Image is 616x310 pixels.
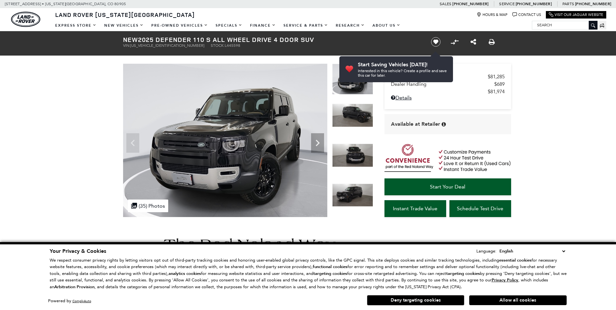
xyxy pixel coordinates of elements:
a: Instant Trade Value [384,200,446,217]
span: [US_VEHICLE_IDENTIFICATION_NUMBER] [130,43,204,48]
a: ComplyAuto [72,299,91,303]
a: MSRP $81,285 [391,74,505,80]
a: land-rover [11,12,40,27]
a: Dealer Handling $689 [391,81,505,87]
a: Contact Us [512,12,541,17]
span: MSRP [391,74,488,80]
input: Search [532,21,597,29]
a: Share this New 2025 Defender 110 S All Wheel Drive 4 Door SUV [471,38,476,46]
a: Hours & Map [477,12,508,17]
a: Service & Parts [280,20,332,31]
span: Parts [562,2,574,6]
strong: Arbitration Provision [54,284,94,290]
strong: functional cookies [313,264,347,270]
a: About Us [369,20,404,31]
span: Service [499,2,514,6]
a: Specials [212,20,246,31]
div: (35) Photos [128,200,168,212]
strong: analytics cookies [169,271,201,277]
a: Print this New 2025 Defender 110 S All Wheel Drive 4 Door SUV [489,38,495,46]
button: Save vehicle [429,37,443,47]
img: New 2025 Santorini Black LAND ROVER S image 4 [332,184,373,207]
a: Start Your Deal [384,178,511,195]
a: Pre-Owned Vehicles [147,20,212,31]
a: [STREET_ADDRESS] • [US_STATE][GEOGRAPHIC_DATA], CO 80905 [5,2,126,6]
span: Instant Trade Value [393,205,437,212]
span: $81,285 [488,74,505,80]
a: New Vehicles [100,20,147,31]
strong: New [123,35,138,44]
div: Next [311,133,324,153]
button: Deny targeting cookies [367,295,464,305]
select: Language Select [498,248,567,255]
strong: essential cookies [499,257,532,263]
span: $81,974 [488,89,505,95]
button: Allow all cookies [469,295,567,305]
span: Available at Retailer [391,121,440,128]
span: Dealer Handling [391,81,494,87]
a: $81,974 [391,89,505,95]
a: Finance [246,20,280,31]
span: L445598 [225,43,240,48]
div: Language: [476,249,497,253]
span: Schedule Test Drive [457,205,503,212]
img: New 2025 Santorini Black LAND ROVER S image 3 [332,144,373,167]
span: Stock: [211,43,225,48]
div: Powered by [48,299,91,303]
a: Research [332,20,369,31]
a: Details [391,95,505,101]
a: Land Rover [US_STATE][GEOGRAPHIC_DATA] [51,11,199,19]
a: Privacy Policy [492,278,518,282]
div: Vehicle is in stock and ready for immediate delivery. Due to demand, availability is subject to c... [442,122,446,127]
a: EXPRESS STORE [51,20,100,31]
img: Land Rover [11,12,40,27]
a: [PHONE_NUMBER] [452,1,488,6]
span: Land Rover [US_STATE][GEOGRAPHIC_DATA] [55,11,195,19]
span: VIN: [123,43,130,48]
strong: targeting cookies [446,271,480,277]
a: Visit Our Jaguar Website [549,12,603,17]
a: [PHONE_NUMBER] [575,1,611,6]
h1: 2025 Defender 110 S All Wheel Drive 4 Door SUV [123,36,420,43]
strong: targeting cookies [313,271,347,277]
img: New 2025 Santorini Black LAND ROVER S image 1 [332,64,373,95]
button: Compare vehicle [450,37,459,47]
img: New 2025 Santorini Black LAND ROVER S image 1 [123,64,327,217]
nav: Main Navigation [51,20,404,31]
u: Privacy Policy [492,277,518,283]
span: $689 [494,81,505,87]
img: New 2025 Santorini Black LAND ROVER S image 2 [332,104,373,127]
span: Sales [440,2,451,6]
span: Start Your Deal [430,184,465,190]
a: [PHONE_NUMBER] [516,1,552,6]
span: Your Privacy & Cookies [50,248,106,255]
a: Schedule Test Drive [449,200,511,217]
p: We respect consumer privacy rights by letting visitors opt out of third-party tracking cookies an... [50,257,567,291]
